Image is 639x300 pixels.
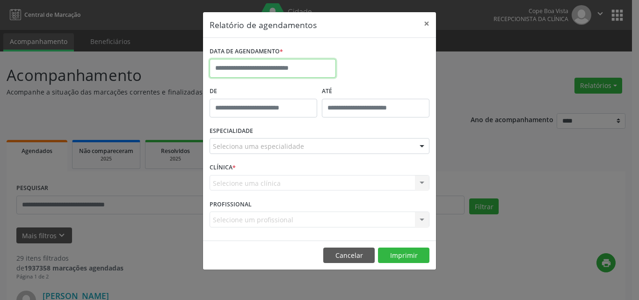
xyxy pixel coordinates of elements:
h5: Relatório de agendamentos [210,19,317,31]
button: Cancelar [323,248,375,263]
label: PROFISSIONAL [210,197,252,212]
label: DATA DE AGENDAMENTO [210,44,283,59]
label: De [210,84,317,99]
label: CLÍNICA [210,161,236,175]
label: ATÉ [322,84,429,99]
label: ESPECIALIDADE [210,124,253,139]
span: Seleciona uma especialidade [213,141,304,151]
button: Imprimir [378,248,429,263]
button: Close [417,12,436,35]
